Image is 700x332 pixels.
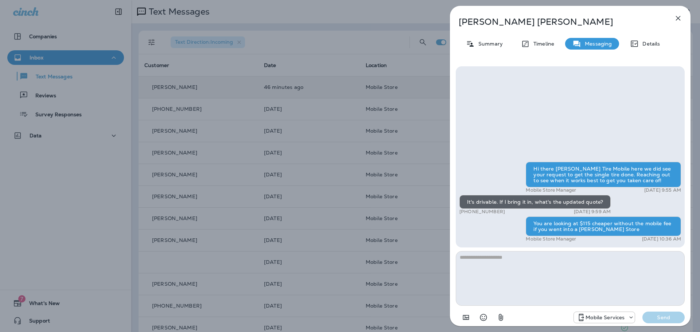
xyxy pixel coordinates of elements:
[475,41,503,47] p: Summary
[459,17,658,27] p: [PERSON_NAME] [PERSON_NAME]
[586,315,625,320] p: Mobile Services
[476,310,491,325] button: Select an emoji
[639,41,660,47] p: Details
[574,313,635,322] div: +1 (402) 537-0264
[459,195,611,209] div: It's drivable. If I bring it in, what's the updated quote?
[526,162,681,187] div: Hi there [PERSON_NAME] Tire Mobile here we did see your request to get the single tire done. Reac...
[526,236,576,242] p: Mobile Store Manager
[644,187,681,193] p: [DATE] 9:55 AM
[530,41,554,47] p: Timeline
[526,216,681,236] div: You are looking at $115 cheaper without the mobile fee if you went into a [PERSON_NAME] Store
[526,187,576,193] p: Mobile Store Manager
[574,209,611,215] p: [DATE] 9:59 AM
[459,209,505,215] p: [PHONE_NUMBER]
[581,41,612,47] p: Messaging
[642,236,681,242] p: [DATE] 10:36 AM
[459,310,473,325] button: Add in a premade template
